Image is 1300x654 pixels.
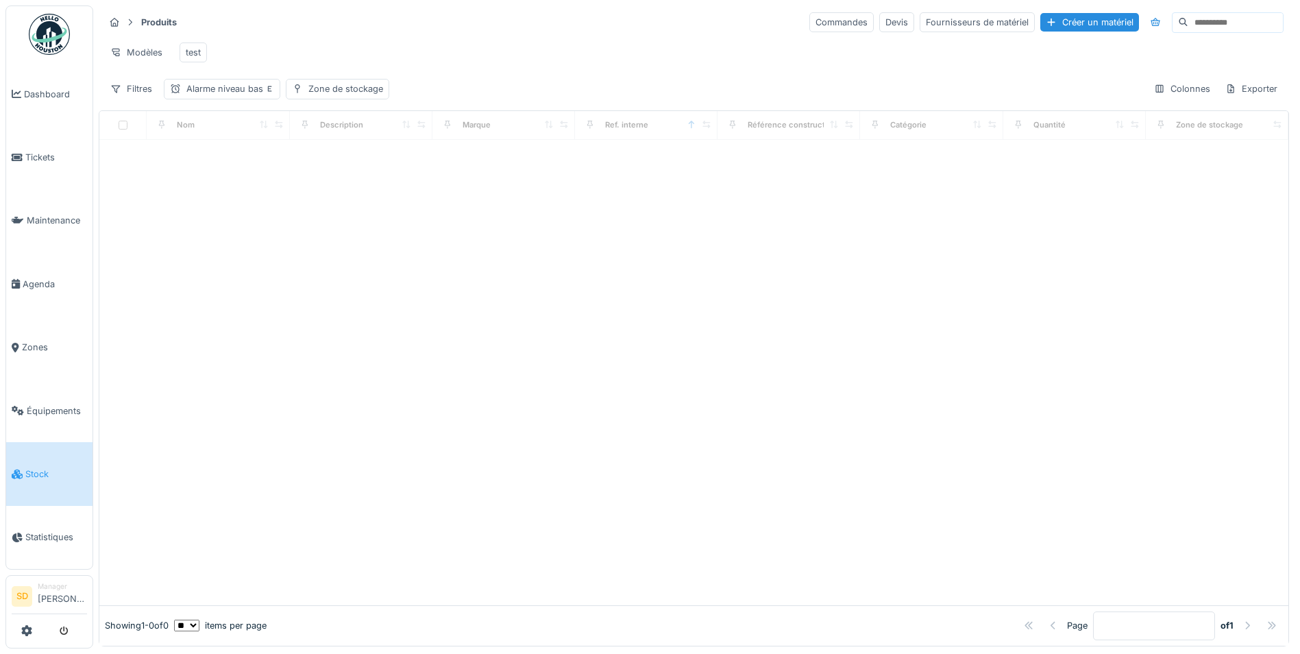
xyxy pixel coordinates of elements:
div: Showing 1 - 0 of 0 [105,619,169,632]
div: Alarme niveau bas [186,82,274,95]
span: Maintenance [27,214,87,227]
li: SD [12,586,32,607]
div: Quantité [1033,119,1066,131]
div: Modèles [104,43,169,62]
a: Tickets [6,125,93,189]
span: Tickets [25,151,87,164]
strong: Produits [136,16,182,29]
span: Équipements [27,404,87,417]
div: Ref. interne [605,119,648,131]
span: Agenda [23,278,87,291]
div: Colonnes [1148,79,1216,99]
div: Filtres [104,79,158,99]
a: Agenda [6,252,93,315]
div: Zone de stockage [1176,119,1243,131]
span: Statistiques [25,531,87,544]
a: Zones [6,316,93,379]
div: Page [1067,619,1088,632]
div: Exporter [1219,79,1284,99]
a: SD Manager[PERSON_NAME] [12,581,87,614]
div: Marque [463,119,491,131]
div: items per page [174,619,267,632]
div: Fournisseurs de matériel [920,12,1035,32]
a: Dashboard [6,62,93,125]
div: Zone de stockage [308,82,383,95]
span: Zones [22,341,87,354]
a: Maintenance [6,189,93,252]
div: test [186,46,201,59]
strong: of 1 [1221,619,1234,632]
div: Manager [38,581,87,592]
div: Créer un matériel [1040,13,1139,32]
a: Équipements [6,379,93,442]
div: Nom [177,119,195,131]
li: [PERSON_NAME] [38,581,87,611]
a: Stock [6,442,93,505]
div: Description [320,119,363,131]
a: Statistiques [6,506,93,569]
span: Stock [25,468,87,481]
div: Catégorie [890,119,927,131]
div: Commandes [809,12,874,32]
div: Référence constructeur [748,119,837,131]
div: Devis [879,12,914,32]
span: Dashboard [24,88,87,101]
img: Badge_color-CXgf-gQk.svg [29,14,70,55]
